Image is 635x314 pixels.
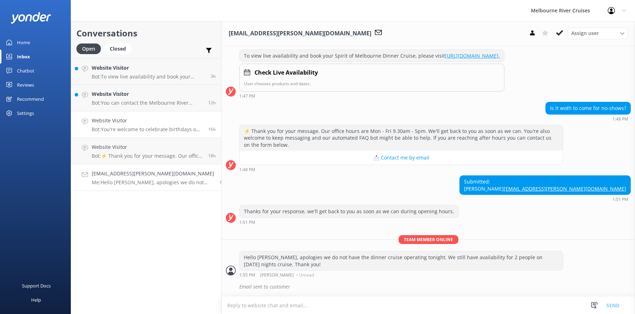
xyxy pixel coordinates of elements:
[240,125,563,151] div: ⚡ Thank you for your message. Our office hours are Mon - Fri 9.30am - 5pm. We'll get back to you ...
[92,64,205,72] h4: Website Visitor
[296,273,314,277] span: • Unread
[71,138,221,164] a: Website VisitorBot:⚡ Thank you for your message. Our office hours are Mon - Fri 9.30am - 5pm. We'...
[92,179,214,186] p: Me: Hello [PERSON_NAME], apologies we do not have the dinner cruise operating tonight. We still h...
[104,43,131,54] div: Closed
[11,12,51,24] img: yonder-white-logo.png
[17,92,44,106] div: Recommend
[17,50,30,64] div: Inbox
[92,74,205,80] p: Bot: To view live availability and book your Melbourne River Cruise experience, please visit [URL...
[244,80,500,87] p: User chooses products and dates.
[92,153,203,159] p: Bot: ⚡ Thank you for your message. Our office hours are Mon - Fri 9.30am - 5pm. We'll get back to...
[545,116,631,121] div: Aug 20 2025 01:48pm (UTC +10:00) Australia/Sydney
[239,167,563,172] div: Aug 20 2025 01:48pm (UTC +10:00) Australia/Sydney
[219,179,227,185] span: Aug 20 2025 01:55pm (UTC +10:00) Australia/Sydney
[92,100,203,106] p: Bot: You can contact the Melbourne River Cruises team by emailing [EMAIL_ADDRESS][DOMAIN_NAME]. V...
[239,220,255,225] strong: 1:51 PM
[71,111,221,138] a: Website VisitorBot:You're welcome to celebrate birthdays on our dining cruises. Prices for the Sp...
[612,197,628,202] strong: 1:51 PM
[71,164,221,191] a: [EMAIL_ADDRESS][PERSON_NAME][DOMAIN_NAME]Me:Hello [PERSON_NAME], apologies we do not have the din...
[71,85,221,111] a: Website VisitorBot:You can contact the Melbourne River Cruises team by emailing [EMAIL_ADDRESS][D...
[92,143,203,151] h4: Website Visitor
[399,235,458,244] span: Team member online
[92,170,214,178] h4: [EMAIL_ADDRESS][PERSON_NAME][DOMAIN_NAME]
[208,153,216,159] span: Aug 20 2025 02:15pm (UTC +10:00) Australia/Sydney
[240,251,563,270] div: Hello [PERSON_NAME], apologies we do not have the dinner cruise operating tonight. We still have ...
[571,29,599,37] span: Assign user
[504,185,626,192] a: [EMAIL_ADDRESS][PERSON_NAME][DOMAIN_NAME]
[612,117,628,121] strong: 1:48 PM
[208,126,216,132] span: Aug 20 2025 05:09pm (UTC +10:00) Australia/Sydney
[459,197,631,202] div: Aug 20 2025 01:51pm (UTC +10:00) Australia/Sydney
[92,117,203,124] h4: Website Visitor
[254,68,318,77] h4: Check Live Availability
[240,50,504,62] div: To view live availability and book your Spirit of Melbourne Dinner Cruise, please visit
[546,102,630,114] div: Is it woth to come for no-shows?
[76,45,104,52] a: Open
[76,43,101,54] div: Open
[460,176,630,194] div: Submitted: [PERSON_NAME]
[104,45,135,52] a: Closed
[17,106,34,120] div: Settings
[239,281,631,293] div: Email sent to customer
[240,151,563,165] button: 📩 Contact me by email
[76,27,216,40] h2: Conversations
[239,94,255,98] strong: 1:47 PM
[208,100,216,106] span: Aug 20 2025 08:17pm (UTC +10:00) Australia/Sydney
[568,28,628,39] div: Assign User
[239,220,459,225] div: Aug 20 2025 01:51pm (UTC +10:00) Australia/Sydney
[445,52,500,59] a: [URL][DOMAIN_NAME].
[229,29,371,38] h3: [EMAIL_ADDRESS][PERSON_NAME][DOMAIN_NAME]
[17,35,30,50] div: Home
[239,93,504,98] div: Aug 20 2025 01:47pm (UTC +10:00) Australia/Sydney
[239,272,563,277] div: Aug 20 2025 01:55pm (UTC +10:00) Australia/Sydney
[260,273,294,277] span: [PERSON_NAME]
[22,279,51,293] div: Support Docs
[239,273,255,277] strong: 1:55 PM
[71,58,221,85] a: Website VisitorBot:To view live availability and book your Melbourne River Cruise experience, ple...
[17,78,34,92] div: Reviews
[92,126,203,133] p: Bot: You're welcome to celebrate birthdays on our dining cruises. Prices for the Spirit of Melbou...
[92,90,203,98] h4: Website Visitor
[226,281,631,293] div: 2025-08-20T03:59:21.880
[211,73,216,79] span: Aug 21 2025 05:59am (UTC +10:00) Australia/Sydney
[17,64,34,78] div: Chatbot
[240,205,458,217] div: Thanks for your response, we'll get back to you as soon as we can during opening hours.
[239,168,255,172] strong: 1:48 PM
[31,293,41,307] div: Help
